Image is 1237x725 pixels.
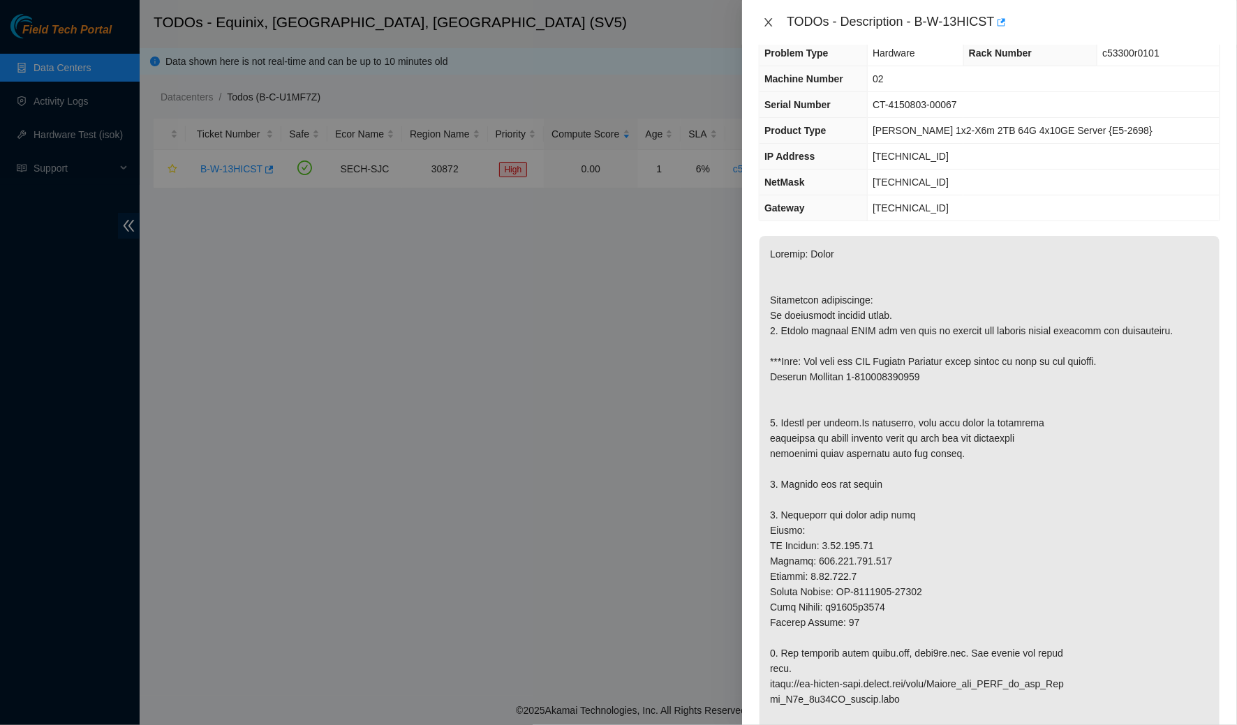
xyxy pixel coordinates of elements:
span: Machine Number [764,73,843,84]
span: Problem Type [764,47,829,59]
span: Product Type [764,125,826,136]
span: [TECHNICAL_ID] [873,151,949,162]
span: Rack Number [969,47,1032,59]
span: Gateway [764,202,805,214]
span: NetMask [764,177,805,188]
div: TODOs - Description - B-W-13HICST [787,11,1220,33]
span: 02 [873,73,884,84]
button: Close [759,16,778,29]
span: c53300r0101 [1102,47,1160,59]
span: Serial Number [764,99,831,110]
span: Hardware [873,47,915,59]
span: IP Address [764,151,815,162]
span: [TECHNICAL_ID] [873,177,949,188]
span: CT-4150803-00067 [873,99,957,110]
span: [TECHNICAL_ID] [873,202,949,214]
span: close [763,17,774,28]
span: [PERSON_NAME] 1x2-X6m 2TB 64G 4x10GE Server {E5-2698} [873,125,1153,136]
